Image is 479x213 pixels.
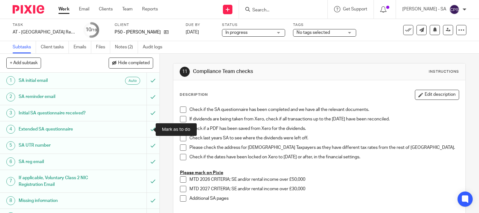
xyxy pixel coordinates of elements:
p: Check if the SA questionnaire has been completed and we have all the relevant documents. [189,106,459,113]
p: P50 - [PERSON_NAME] [115,29,161,35]
p: MTD 2026 CRITERIA; SE and/or rental income over £50,000 [189,176,459,183]
p: [PERSON_NAME] - SA [402,6,446,12]
span: [DATE] [186,30,199,34]
div: 6 [6,157,15,166]
img: Pixie [13,5,44,14]
h1: Compliance Team checks [193,68,333,75]
h1: If applicable, Voluntary Class 2 NIC Registration Email [19,173,100,189]
div: 1 [6,76,15,85]
label: Task [13,22,76,27]
label: Tags [293,22,356,27]
h1: Initial SA questionnaire received? [19,108,100,118]
h1: SA reg email [19,157,100,167]
button: + Add subtask [6,58,41,68]
label: Status [222,22,285,27]
div: 10 [86,26,97,33]
label: Due by [186,22,214,27]
div: Instructions [429,69,459,74]
a: Clients [99,6,113,12]
div: 11 [180,67,190,77]
img: svg%3E [449,4,459,15]
span: Get Support [343,7,367,11]
a: Files [96,41,110,53]
div: 5 [6,141,15,150]
a: Client tasks [41,41,69,53]
p: Check last years SA to see where the dividends were left off. [189,135,459,141]
div: AT - SA Return - PE 05-04-2025 [13,29,76,35]
p: Description [180,92,208,97]
a: Team [122,6,133,12]
div: 4 [6,125,15,134]
u: Please mark on Pixie [180,171,223,175]
input: Search [252,8,308,13]
span: Hide completed [118,61,150,66]
div: 3 [6,109,15,118]
div: Auto [125,77,140,85]
h1: Missing information [19,196,100,205]
p: Please check the address for [DEMOGRAPHIC_DATA] Taxpayers as they have different tax rates from t... [189,144,459,151]
button: Hide completed [109,58,153,68]
a: Email [79,6,89,12]
small: /19 [91,28,97,32]
div: AT - [GEOGRAPHIC_DATA] Return - PE [DATE] [13,29,76,35]
span: In progress [225,30,248,35]
h1: SA initial email [19,76,100,85]
span: No tags selected [296,30,330,35]
p: MTD 2027 CRITERIA; SE and/or rental income over £30,000 [189,186,459,192]
div: 8 [6,196,15,205]
a: Work [58,6,69,12]
p: If dividends are being taken from Xero, check if all transactions up to the [DATE] have been reco... [189,116,459,122]
button: Edit description [415,90,459,100]
p: Additional SA pages [189,195,459,202]
p: Check if a PDF has been saved from Xero for the dividends. [189,125,459,132]
a: Notes (2) [115,41,138,53]
div: 2 [6,93,15,101]
label: Client [115,22,178,27]
p: Check if the dates have been locked on Xero to [DATE] or after, in the financial settings. [189,154,459,160]
div: 7 [6,177,15,186]
a: Audit logs [143,41,167,53]
a: Emails [74,41,91,53]
h1: Extended SA questionnaire [19,125,100,134]
a: Subtasks [13,41,36,53]
a: Reports [142,6,158,12]
h1: SA reminder email [19,92,100,101]
h1: SA UTR number [19,141,100,150]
